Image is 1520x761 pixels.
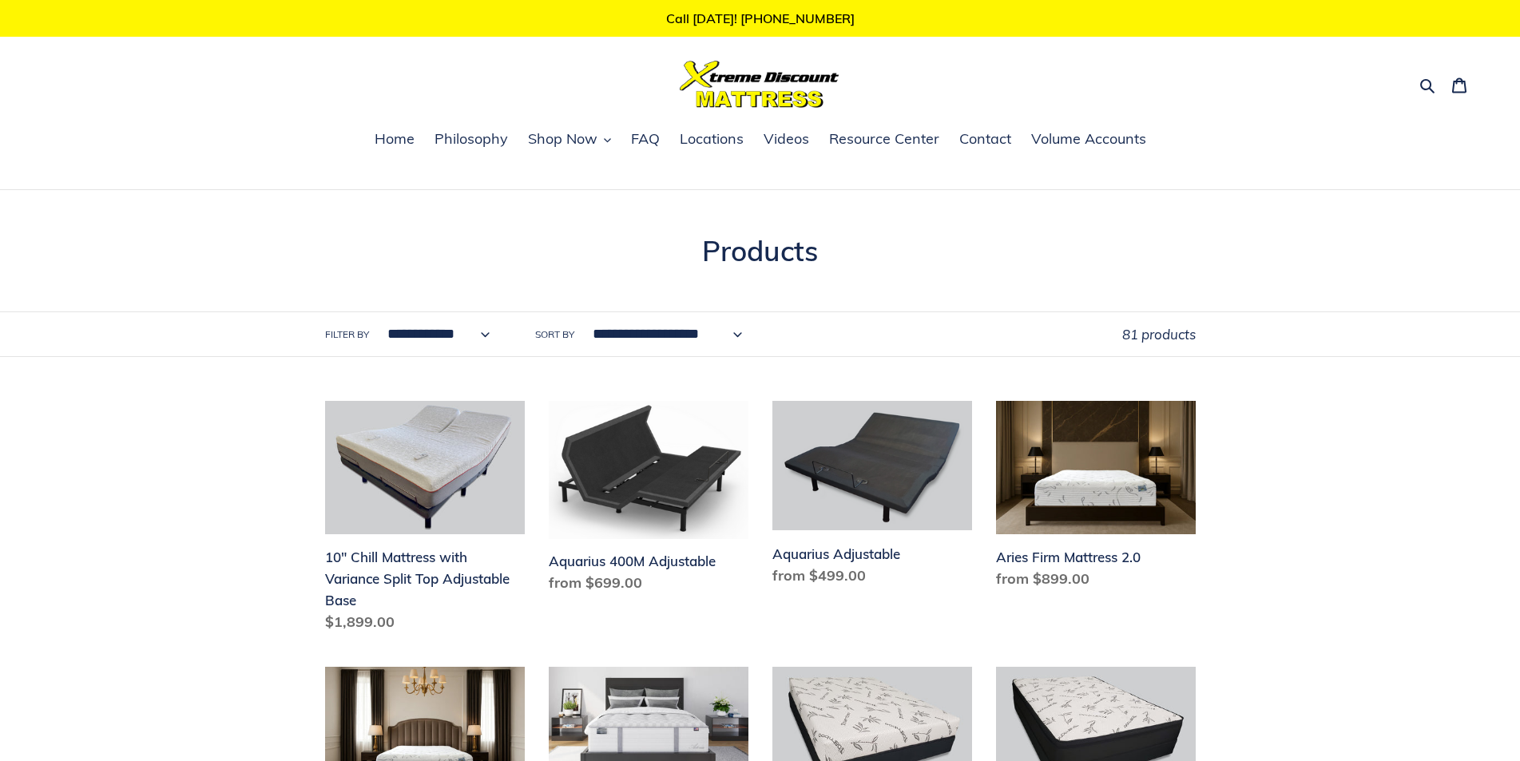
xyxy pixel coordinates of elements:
[680,61,839,108] img: Xtreme Discount Mattress
[702,233,818,268] span: Products
[528,129,597,149] span: Shop Now
[375,129,415,149] span: Home
[996,401,1196,596] a: Aries Firm Mattress 2.0
[1023,128,1154,152] a: Volume Accounts
[367,128,423,152] a: Home
[1122,326,1196,343] span: 81 products
[772,401,972,592] a: Aquarius Adjustable
[623,128,668,152] a: FAQ
[764,129,809,149] span: Videos
[672,128,752,152] a: Locations
[535,327,574,342] label: Sort by
[427,128,516,152] a: Philosophy
[829,129,939,149] span: Resource Center
[756,128,817,152] a: Videos
[959,129,1011,149] span: Contact
[435,129,508,149] span: Philosophy
[821,128,947,152] a: Resource Center
[325,327,369,342] label: Filter by
[680,129,744,149] span: Locations
[549,401,748,600] a: Aquarius 400M Adjustable
[1031,129,1146,149] span: Volume Accounts
[325,401,525,639] a: 10" Chill Mattress with Variance Split Top Adjustable Base
[520,128,619,152] button: Shop Now
[951,128,1019,152] a: Contact
[631,129,660,149] span: FAQ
